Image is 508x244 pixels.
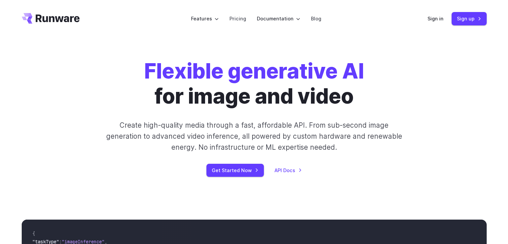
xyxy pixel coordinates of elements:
h1: for image and video [144,59,364,109]
a: Blog [311,15,321,22]
a: API Docs [275,166,302,174]
a: Pricing [229,15,246,22]
label: Features [191,15,219,22]
a: Go to / [22,13,80,24]
strong: Flexible generative AI [144,58,364,84]
span: { [32,231,35,237]
a: Get Started Now [206,164,264,177]
p: Create high-quality media through a fast, affordable API. From sub-second image generation to adv... [105,120,403,153]
a: Sign in [428,15,444,22]
label: Documentation [257,15,300,22]
a: Sign up [452,12,487,25]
